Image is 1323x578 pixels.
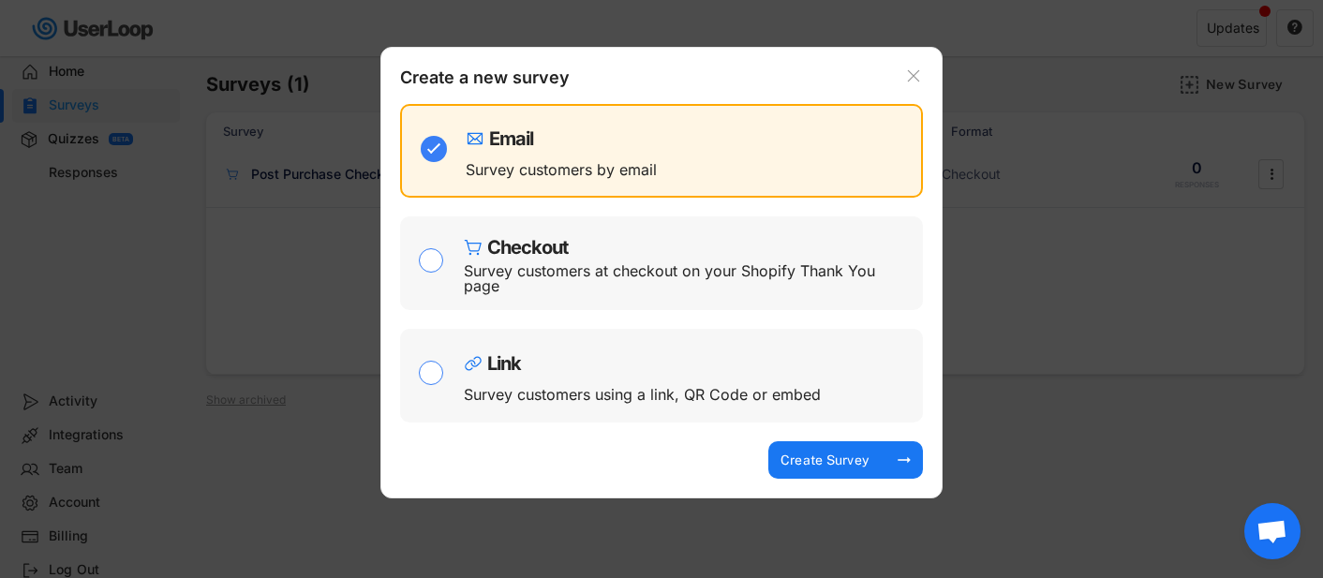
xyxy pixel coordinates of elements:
[895,451,914,469] button: arrow_right_alt
[487,238,568,257] div: Checkout
[464,387,821,402] div: Survey customers using a link, QR Code or embed
[400,67,587,95] div: Create a new survey
[464,263,909,293] div: Survey customers at checkout on your Shopify Thank You page
[487,354,521,373] div: Link
[489,129,533,148] div: Email
[466,162,657,177] div: Survey customers by email
[1244,503,1301,559] div: Open chat
[778,452,871,468] div: Create Survey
